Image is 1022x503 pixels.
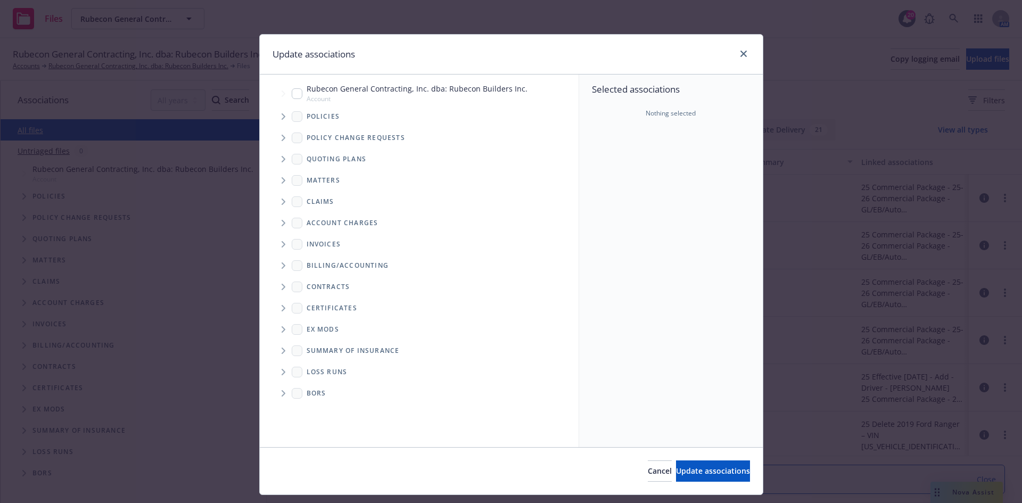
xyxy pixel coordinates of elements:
span: Matters [307,177,340,184]
span: Selected associations [592,83,750,96]
span: Policy change requests [307,135,405,141]
span: Claims [307,199,334,205]
span: Invoices [307,241,341,248]
span: Account [307,94,528,103]
span: BORs [307,390,326,397]
span: Quoting plans [307,156,367,162]
span: Loss Runs [307,369,348,375]
span: Ex Mods [307,326,339,333]
span: Update associations [676,466,750,476]
a: close [737,47,750,60]
button: Cancel [648,460,672,482]
div: Tree Example [260,81,579,254]
span: Rubecon General Contracting, Inc. dba: Rubecon Builders Inc. [307,83,528,94]
span: Account charges [307,220,378,226]
h1: Update associations [273,47,355,61]
span: Summary of insurance [307,348,400,354]
div: Folder Tree Example [260,255,579,404]
span: Contracts [307,284,350,290]
span: Policies [307,113,340,120]
button: Update associations [676,460,750,482]
span: Nothing selected [646,109,696,118]
span: Certificates [307,305,357,311]
span: Cancel [648,466,672,476]
span: Billing/Accounting [307,262,389,269]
